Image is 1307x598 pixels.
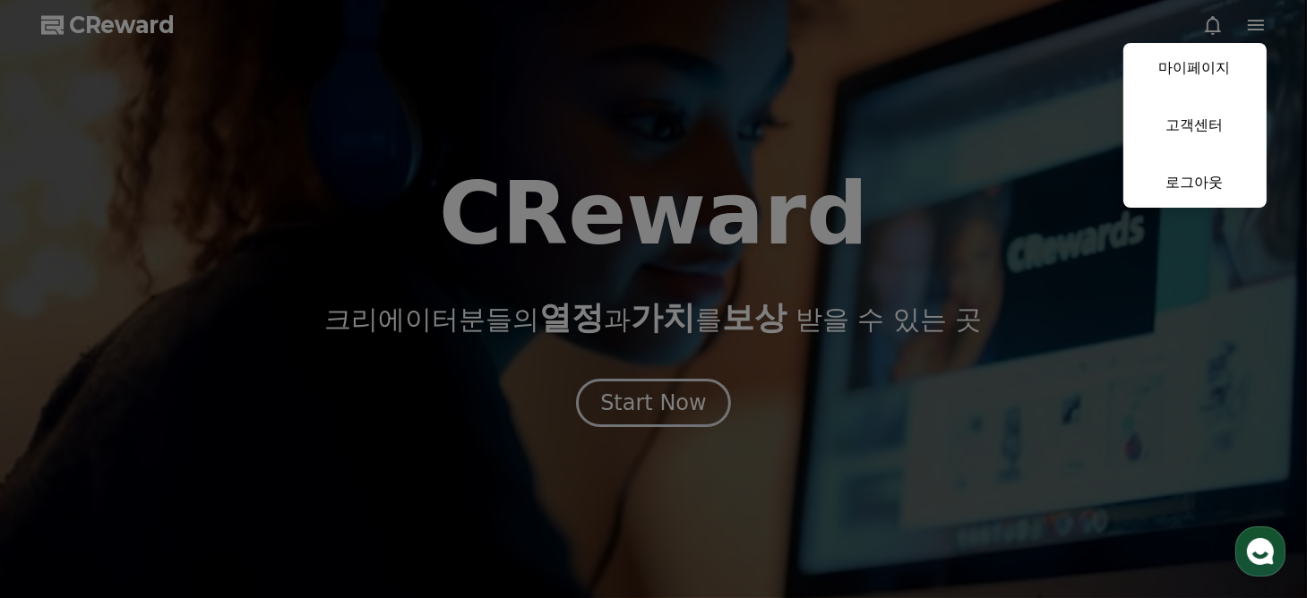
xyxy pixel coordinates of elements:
span: 홈 [56,476,67,491]
span: 대화 [164,477,185,491]
span: 설정 [277,476,298,491]
a: 대화 [118,449,231,494]
a: 마이페이지 [1123,43,1267,93]
a: 홈 [5,449,118,494]
a: 로그아웃 [1123,158,1267,208]
a: 설정 [231,449,344,494]
a: 고객센터 [1123,100,1267,150]
button: 마이페이지 고객센터 로그아웃 [1123,43,1267,208]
